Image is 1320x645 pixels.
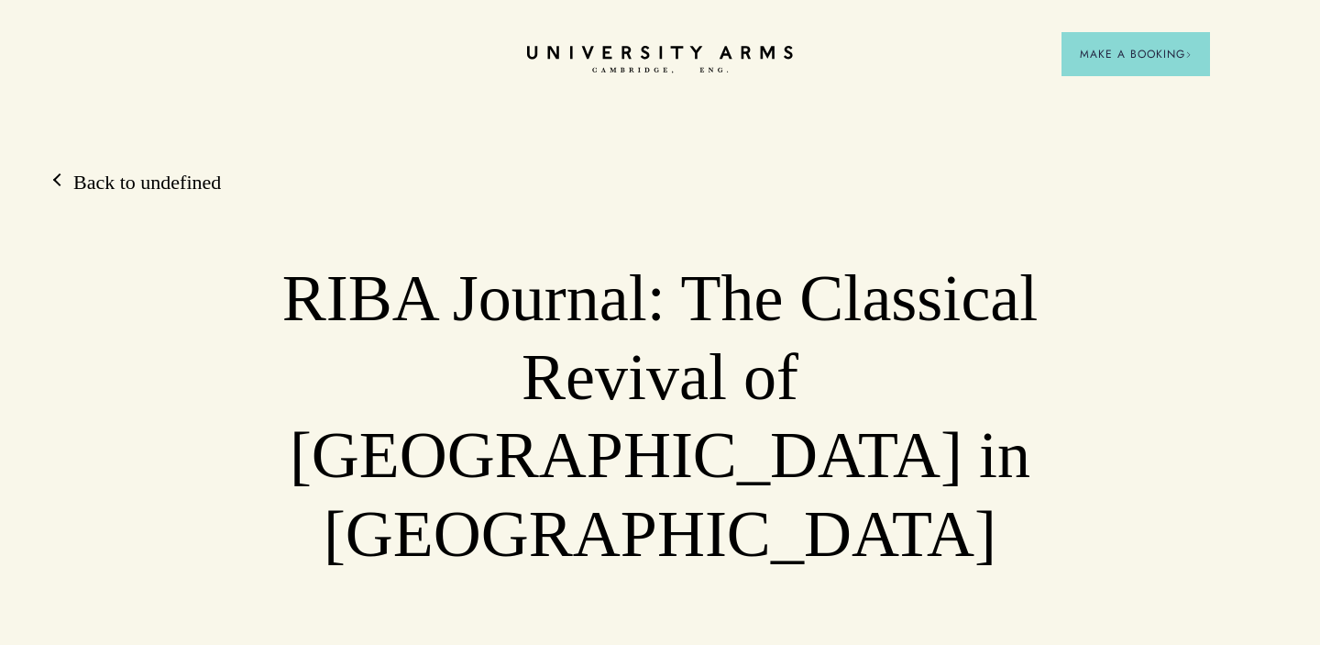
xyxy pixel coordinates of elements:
[220,260,1100,574] h1: RIBA Journal: The Classical Revival of [GEOGRAPHIC_DATA] in [GEOGRAPHIC_DATA]
[55,169,221,196] a: Back to undefined
[1061,32,1210,76] button: Make a BookingArrow icon
[1185,51,1192,58] img: Arrow icon
[1080,46,1192,62] span: Make a Booking
[527,46,793,74] a: Home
